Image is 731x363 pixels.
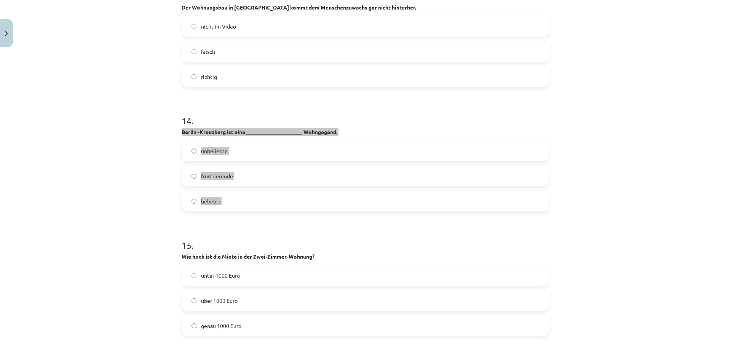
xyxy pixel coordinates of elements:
span: beliebte [201,197,222,205]
input: nicht im Video [192,24,196,29]
input: genau 1000 Euro [192,323,196,328]
span: unter 1000 Euro [201,272,240,280]
input: unbeliebte [192,149,196,154]
span: über 1000 Euro [201,297,238,305]
span: nicht im Video [201,22,236,30]
h1: 14 . [182,102,549,126]
input: beliebte [192,199,196,204]
span: frustrierende [201,172,233,180]
strong: Der Wohnungsbau in [GEOGRAPHIC_DATA] kommt dem Menschenzuwachs gar nicht hinterher. [182,4,416,11]
input: unter 1000 Euro [192,273,196,278]
input: richtig [192,74,196,79]
img: icon-close-lesson-0947bae3869378f0d4975bcd49f059093ad1ed9edebbc8119c70593378902aed.svg [5,31,8,36]
span: falsch [201,48,215,56]
span: genau 1000 Euro [201,322,241,330]
span: richtig [201,73,217,81]
h1: 15 . [182,227,549,250]
input: über 1000 Euro [192,298,196,303]
strong: Berlin -Kreuzberg ist eine _____________________ Wohngegend. [182,128,337,135]
span: unbeliebte [201,147,228,155]
input: frustrierende [192,174,196,179]
input: falsch [192,49,196,54]
strong: Wie hoch ist die Miete in der Zwei-Zimmer-Wohnung? [182,253,314,260]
